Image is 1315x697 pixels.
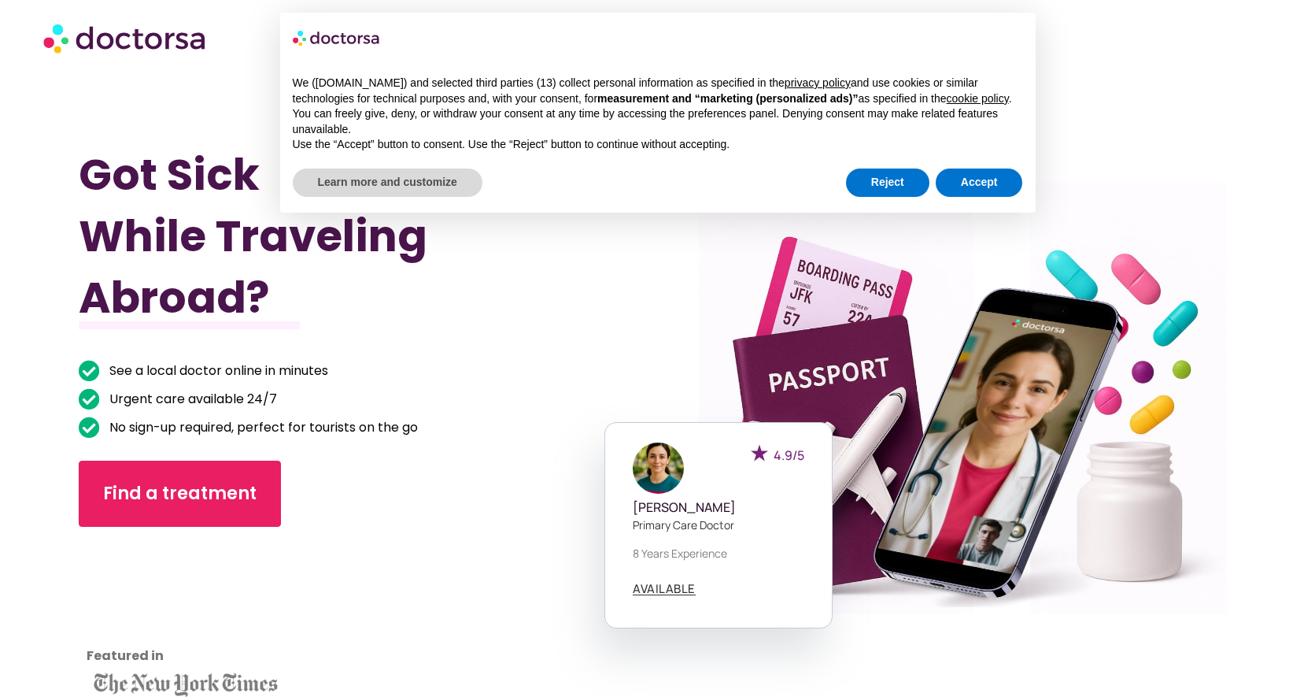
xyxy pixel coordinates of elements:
span: 4.9/5 [774,447,804,464]
a: AVAILABLE [633,583,696,595]
a: privacy policy [785,76,851,89]
span: Urgent care available 24/7 [105,388,277,410]
img: logo [293,25,381,50]
button: Learn more and customize [293,169,482,197]
p: We ([DOMAIN_NAME]) and selected third parties (13) collect personal information as specified in t... [293,76,1023,106]
p: 8 years experience [633,545,804,562]
h5: [PERSON_NAME] [633,500,804,515]
a: cookie policy [947,92,1009,105]
p: Primary care doctor [633,517,804,533]
span: AVAILABLE [633,583,696,595]
p: You can freely give, deny, or withdraw your consent at any time by accessing the preferences pane... [293,106,1023,137]
span: See a local doctor online in minutes [105,360,328,382]
button: Accept [936,169,1023,197]
span: No sign-up required, perfect for tourists on the go [105,417,418,439]
span: Find a treatment [103,481,257,506]
h1: Got Sick While Traveling Abroad? [79,144,571,328]
p: Use the “Accept” button to consent. Use the “Reject” button to continue without accepting. [293,137,1023,153]
strong: measurement and “marketing (personalized ads)” [597,92,858,105]
button: Reject [846,169,929,197]
iframe: Customer reviews powered by Trustpilot [87,551,228,669]
a: Find a treatment [79,461,281,527]
strong: Featured in [87,647,164,665]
